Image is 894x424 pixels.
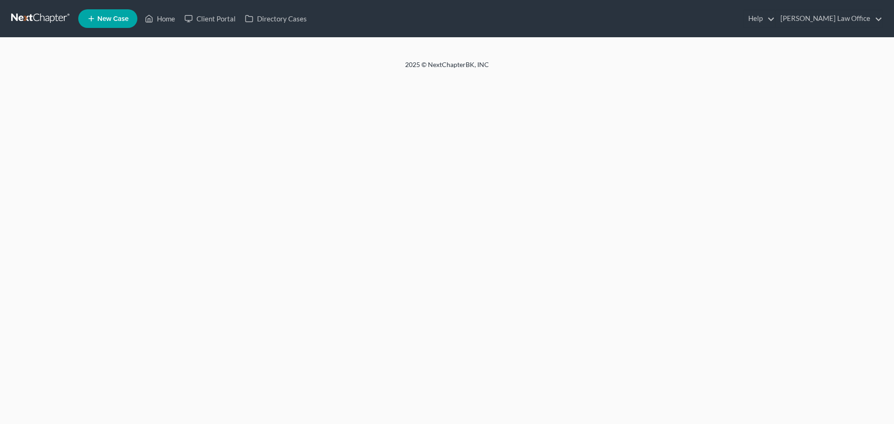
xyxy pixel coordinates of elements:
[78,9,137,28] new-legal-case-button: New Case
[776,10,882,27] a: [PERSON_NAME] Law Office
[140,10,180,27] a: Home
[182,60,712,77] div: 2025 © NextChapterBK, INC
[180,10,240,27] a: Client Portal
[240,10,312,27] a: Directory Cases
[744,10,775,27] a: Help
